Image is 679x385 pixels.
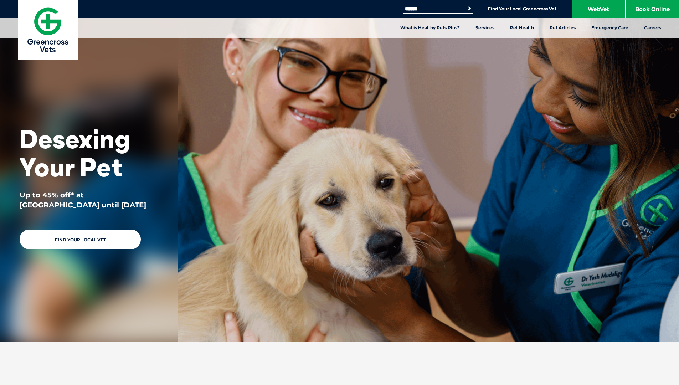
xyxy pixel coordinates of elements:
[20,190,159,210] p: Up to 45% off* at [GEOGRAPHIC_DATA] until [DATE]
[542,18,583,38] a: Pet Articles
[488,6,556,12] a: Find Your Local Greencross Vet
[392,18,468,38] a: What is Healthy Pets Plus?
[20,125,159,181] h1: Desexing Your Pet
[466,5,473,12] button: Search
[20,230,141,249] a: Find Your Local Vet
[636,18,669,38] a: Careers
[583,18,636,38] a: Emergency Care
[468,18,502,38] a: Services
[502,18,542,38] a: Pet Health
